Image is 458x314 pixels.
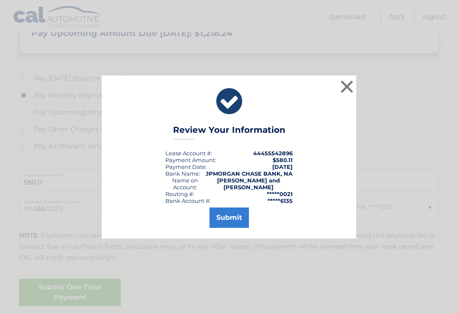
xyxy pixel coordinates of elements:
[206,170,293,177] strong: JPMORGAN CHASE BANK, NA
[165,197,211,204] div: Bank Account #:
[165,191,194,197] div: Routing #:
[165,170,200,177] div: Bank Name:
[273,157,293,163] span: $580.11
[253,150,293,157] strong: 44455542896
[173,125,285,140] h3: Review Your Information
[272,163,293,170] span: [DATE]
[165,157,216,163] div: Payment Amount:
[338,78,355,95] button: ×
[217,177,280,191] strong: [PERSON_NAME] and [PERSON_NAME]
[209,207,249,228] button: Submit
[165,150,212,157] div: Lease Account #:
[165,163,206,170] span: Payment Date
[165,163,207,170] div: :
[165,177,205,191] div: Name on Account:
